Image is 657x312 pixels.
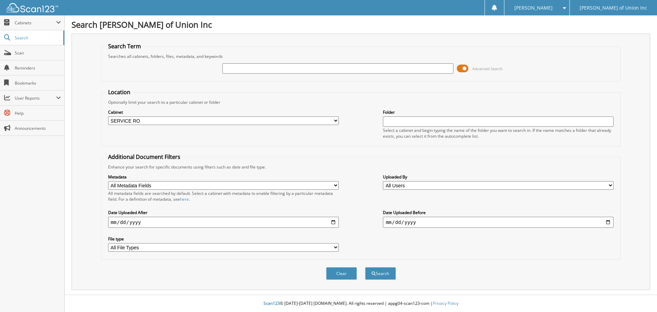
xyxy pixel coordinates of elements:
[105,42,144,50] legend: Search Term
[15,95,56,101] span: User Reports
[108,236,339,242] label: File type
[383,210,614,215] label: Date Uploaded Before
[108,174,339,180] label: Metadata
[263,300,280,306] span: Scan123
[433,300,459,306] a: Privacy Policy
[383,174,614,180] label: Uploaded By
[15,110,61,116] span: Help
[472,66,503,71] span: Advanced Search
[623,279,657,312] iframe: Chat Widget
[65,295,657,312] div: © [DATE]-[DATE] [DOMAIN_NAME]. All rights reserved | appg04-scan123-com |
[15,80,61,86] span: Bookmarks
[15,20,56,26] span: Cabinets
[580,6,647,10] span: [PERSON_NAME] of Union Inc
[383,217,614,228] input: end
[108,210,339,215] label: Date Uploaded After
[15,50,61,56] span: Scan
[108,109,339,115] label: Cabinet
[105,99,617,105] div: Optionally limit your search to a particular cabinet or folder
[180,196,189,202] a: here
[514,6,553,10] span: [PERSON_NAME]
[105,164,617,170] div: Enhance your search for specific documents using filters such as date and file type.
[383,109,614,115] label: Folder
[383,127,614,139] div: Select a cabinet and begin typing the name of the folder you want to search in. If the name match...
[72,19,650,30] h1: Search [PERSON_NAME] of Union Inc
[15,125,61,131] span: Announcements
[365,267,396,280] button: Search
[105,153,184,161] legend: Additional Document Filters
[326,267,357,280] button: Clear
[15,35,60,41] span: Search
[108,217,339,228] input: start
[108,190,339,202] div: All metadata fields are searched by default. Select a cabinet with metadata to enable filtering b...
[105,53,617,59] div: Searches all cabinets, folders, files, metadata, and keywords
[105,88,134,96] legend: Location
[15,65,61,71] span: Reminders
[7,3,58,12] img: scan123-logo-white.svg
